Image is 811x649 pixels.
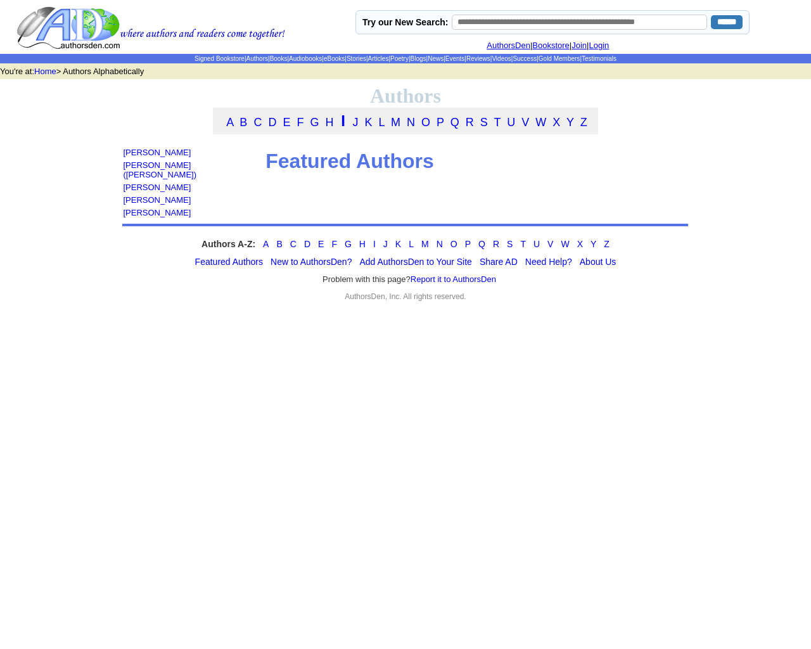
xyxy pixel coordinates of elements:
a: Login [589,41,609,50]
a: Home [34,67,56,76]
a: [PERSON_NAME] [123,148,191,157]
a: B [276,239,282,249]
span: | | | | | | | | | | | | | | | [195,55,616,62]
a: Poetry [390,55,409,62]
a: P [437,116,444,129]
a: J [353,116,359,129]
a: Y [591,239,596,249]
a: K [365,116,373,129]
a: Featured Authors [195,257,263,267]
a: Z [604,239,610,249]
a: J [383,239,388,249]
a: Share AD [480,257,518,267]
strong: Authors A-Z: [201,239,255,249]
a: Stories [347,55,366,62]
a: News [428,55,444,62]
a: T [520,239,526,249]
a: W [535,116,546,129]
a: Testimonials [582,55,616,62]
label: Try our New Search: [362,17,448,27]
a: O [450,239,457,249]
a: K [395,239,401,249]
a: [PERSON_NAME] [123,208,191,217]
a: Blogs [411,55,426,62]
a: Signed Bookstore [195,55,245,62]
a: Success [513,55,537,62]
a: N [407,116,415,129]
a: U [507,116,515,129]
a: U [533,239,540,249]
a: Report it to AuthorsDen [411,274,496,284]
a: I [341,112,345,129]
a: X [552,116,560,129]
a: W [561,239,569,249]
a: F [297,116,303,129]
a: Z [580,116,587,129]
a: Q [450,116,459,129]
a: E [283,116,290,129]
img: shim.gif [123,205,126,208]
a: eBooks [324,55,345,62]
a: T [494,116,501,129]
a: C [253,116,262,129]
a: L [379,116,385,129]
font: | | | [487,41,618,50]
a: O [421,116,430,129]
a: N [437,239,443,249]
a: M [391,116,400,129]
a: Y [566,116,574,129]
a: Join [572,41,587,50]
a: V [521,116,529,129]
img: shim.gif [123,192,126,195]
a: Q [478,239,485,249]
a: S [507,239,513,249]
a: B [239,116,247,129]
a: E [318,239,324,249]
a: H [359,239,366,249]
img: shim.gif [123,157,126,160]
a: R [493,239,499,249]
a: Audiobooks [289,55,322,62]
a: A [263,239,269,249]
a: D [268,116,276,129]
a: Books [270,55,288,62]
img: shim.gif [123,179,126,183]
a: M [421,239,429,249]
a: Articles [368,55,389,62]
a: G [345,239,352,249]
a: [PERSON_NAME] [123,183,191,192]
img: logo.gif [16,6,285,50]
a: Reviews [466,55,490,62]
a: Bookstore [532,41,570,50]
a: Authors [246,55,268,62]
a: F [331,239,337,249]
a: D [304,239,310,249]
b: Featured Authors [265,150,434,172]
font: Authors [370,84,441,107]
a: L [409,239,414,249]
a: [PERSON_NAME] [123,195,191,205]
a: X [577,239,583,249]
a: C [290,239,297,249]
a: Add AuthorsDen to Your Site [359,257,471,267]
a: AuthorsDen [487,41,530,50]
img: shim.gif [123,217,126,221]
a: P [465,239,471,249]
a: [PERSON_NAME] ([PERSON_NAME]) [123,160,196,179]
div: AuthorsDen, Inc. All rights reserved. [122,292,688,301]
a: G [310,116,319,129]
a: Videos [492,55,511,62]
a: Need Help? [525,257,572,267]
a: About Us [580,257,616,267]
a: A [226,116,233,129]
font: Problem with this page? [322,274,496,285]
a: S [480,116,488,129]
a: H [326,116,334,129]
a: R [466,116,474,129]
a: New to AuthorsDen? [271,257,352,267]
a: Gold Members [539,55,580,62]
a: Events [445,55,465,62]
a: V [547,239,553,249]
a: I [373,239,376,249]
